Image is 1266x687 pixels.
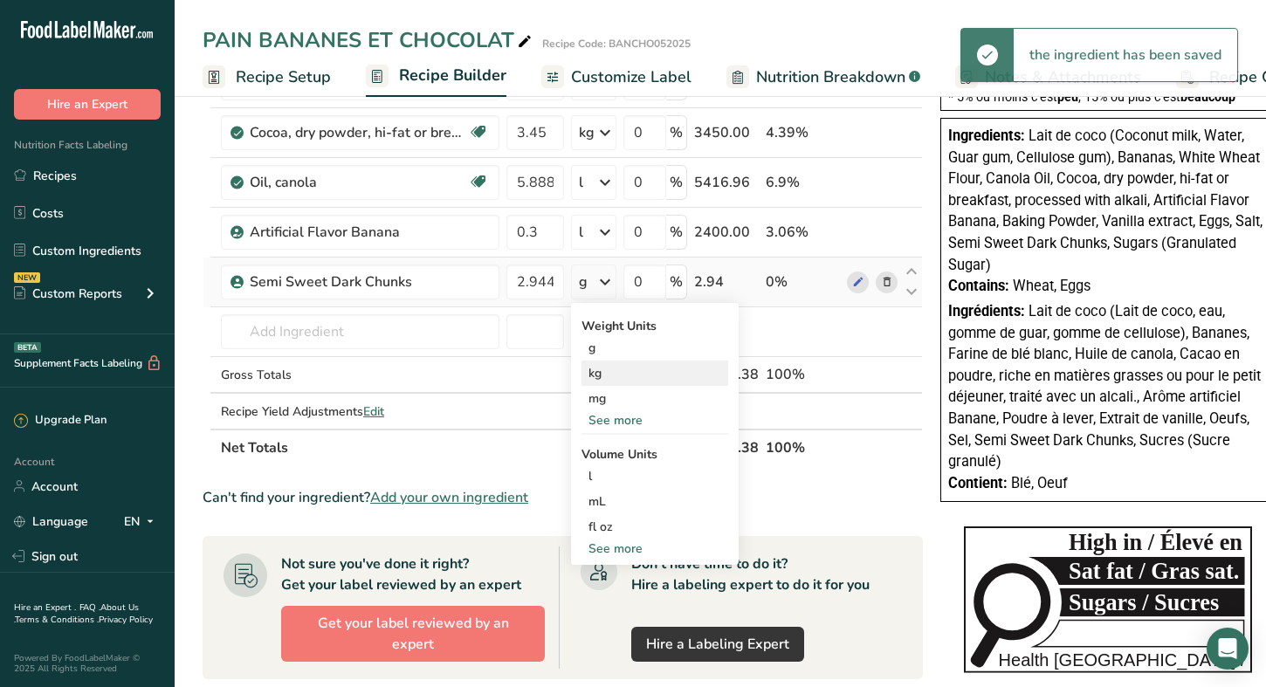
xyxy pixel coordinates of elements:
[581,411,728,429] div: See more
[581,317,728,335] div: Weight Units
[14,89,161,120] button: Hire an Expert
[694,271,759,292] div: 2.94
[766,172,840,193] div: 6.9%
[14,653,161,674] div: Powered By FoodLabelMaker © 2025 All Rights Reserved
[581,539,728,558] div: See more
[581,361,728,386] div: kg
[762,429,843,465] th: 100%
[15,614,99,626] a: Terms & Conditions .
[579,222,583,243] div: l
[99,614,153,626] a: Privacy Policy
[948,303,1025,319] span: Ingrédients:
[1011,475,1068,491] span: Blé, Oeuf
[203,58,331,97] a: Recipe Setup
[1069,591,1219,616] tspan: Sugars / Sucres
[1013,278,1091,294] span: Wheat, Eggs
[221,366,499,384] div: Gross Totals
[124,511,161,532] div: EN
[1069,530,1242,556] tspan: High in / Élevé en
[221,402,499,421] div: Recipe Yield Adjustments
[948,303,1261,470] span: Lait de coco (Lait de coco, eau, gomme de guar, gomme de cellulose), Bananes, Farine de blé blanc...
[581,386,728,411] div: mg
[631,553,870,595] div: Don't have time to do it? Hire a labeling expert to do it for you
[221,314,499,349] input: Add Ingredient
[203,24,535,56] div: PAIN BANANES ET CHOCOLAT
[14,272,40,283] div: NEW
[250,172,468,193] div: Oil, canola
[766,364,840,385] div: 100%
[588,492,721,511] div: mL
[948,278,1009,294] span: Contains:
[399,64,506,87] span: Recipe Builder
[631,627,804,662] a: Hire a Labeling Expert
[766,222,840,243] div: 3.06%
[588,518,721,536] div: fl oz
[296,613,530,655] span: Get your label reviewed by an expert
[236,65,331,89] span: Recipe Setup
[581,335,728,361] div: g
[694,172,759,193] div: 5416.96
[1207,628,1249,670] div: Open Intercom Messenger
[203,487,923,508] div: Can't find your ingredient?
[694,222,759,243] div: 2400.00
[14,412,107,429] div: Upgrade Plan
[579,172,583,193] div: l
[726,58,920,97] a: Nutrition Breakdown
[579,271,588,292] div: g
[766,122,840,143] div: 4.39%
[579,122,595,143] div: kg
[588,467,721,485] div: l
[948,127,1263,273] span: Lait de coco (Coconut milk, Water, Guar gum, Cellulose gum), Bananas, White Wheat Flour, Canola O...
[571,65,691,89] span: Customize Label
[756,65,905,89] span: Nutrition Breakdown
[281,553,521,595] div: Not sure you've done it right? Get your label reviewed by an expert
[370,487,528,508] span: Add your own ingredient
[955,58,1141,97] a: Notes & Attachments
[366,56,506,98] a: Recipe Builder
[363,403,384,420] span: Edit
[766,271,840,292] div: 0%
[1014,29,1237,81] div: the ingredient has been saved
[79,601,100,614] a: FAQ .
[581,445,728,464] div: Volume Units
[694,122,759,143] div: 3450.00
[14,601,139,626] a: About Us .
[14,601,76,614] a: Hire an Expert .
[250,222,468,243] div: Artificial Flavor Banana
[542,36,691,52] div: Recipe Code: BANCHO052025
[217,429,691,465] th: Net Totals
[948,127,1025,144] span: Ingredients:
[250,122,468,143] div: Cocoa, dry powder, hi-fat or breakfast, processed with alkali
[14,342,41,353] div: BETA
[541,58,691,97] a: Customize Label
[250,271,468,292] div: Semi Sweet Dark Chunks
[1069,560,1239,585] tspan: Sat fat / Gras sat.
[948,475,1008,491] span: Contient:
[14,506,88,537] a: Language
[14,285,122,303] div: Custom Reports
[281,606,545,662] button: Get your label reviewed by an expert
